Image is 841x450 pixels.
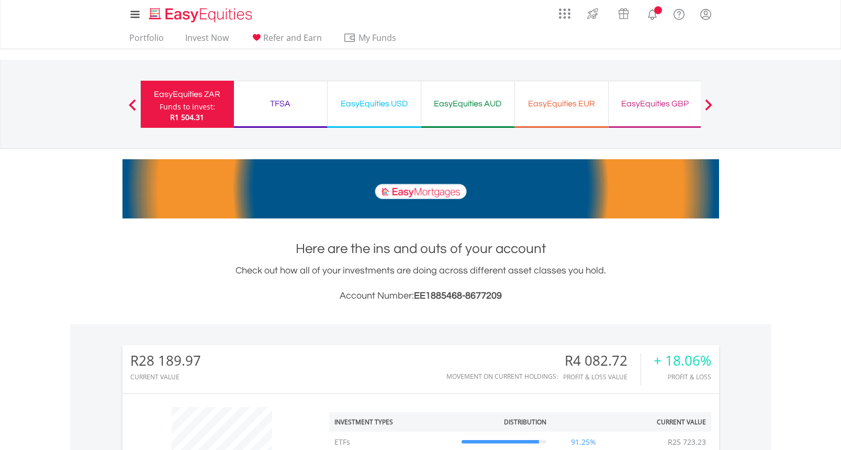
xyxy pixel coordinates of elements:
[615,5,632,22] img: vouchers-v2.svg
[666,3,692,24] a: FAQ's and Support
[181,32,233,49] a: Invest Now
[145,3,256,24] a: Home page
[147,6,256,24] img: EasyEquities_Logo.png
[615,412,711,432] th: Current Value
[608,3,639,22] a: Vouchers
[263,32,322,43] span: Refer and Earn
[122,159,719,218] img: EasyMortage Promotion Banner
[160,102,215,112] div: Funds to invest:
[563,374,641,380] div: Profit & Loss Value
[414,291,502,301] span: EE1885468-8677209
[122,264,719,303] div: Check out how all of your investments are doing across different asset classes you hold.
[654,353,711,368] div: + 18.06%
[125,32,168,49] a: Portfolio
[246,32,326,49] a: Refer and Earn
[122,104,143,115] button: Previous
[552,3,577,19] a: AppsGrid
[521,96,602,111] div: EasyEquities EUR
[147,87,228,102] div: EasyEquities ZAR
[692,3,719,26] a: My Profile
[428,96,508,111] div: EasyEquities AUD
[240,96,321,111] div: TFSA
[130,353,201,368] div: R28 189.97
[329,412,456,432] th: Investment Types
[584,5,601,22] img: thrive-v2.svg
[654,374,711,380] div: Profit & Loss
[343,31,412,45] span: My Funds
[130,374,201,380] div: CURRENT VALUE
[559,8,570,19] img: grid-menu-icon.svg
[563,353,641,368] div: R4 082.72
[446,373,558,380] div: Movement on Current Holdings:
[639,3,666,24] a: Notifications
[615,96,696,111] div: EasyEquities GBP
[698,104,719,115] button: Next
[170,112,204,122] span: R1 504.31
[122,239,719,258] h1: Here are the ins and outs of your account
[334,96,414,111] div: EasyEquities USD
[504,418,546,426] div: Distribution
[122,289,719,303] h3: Account Number:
